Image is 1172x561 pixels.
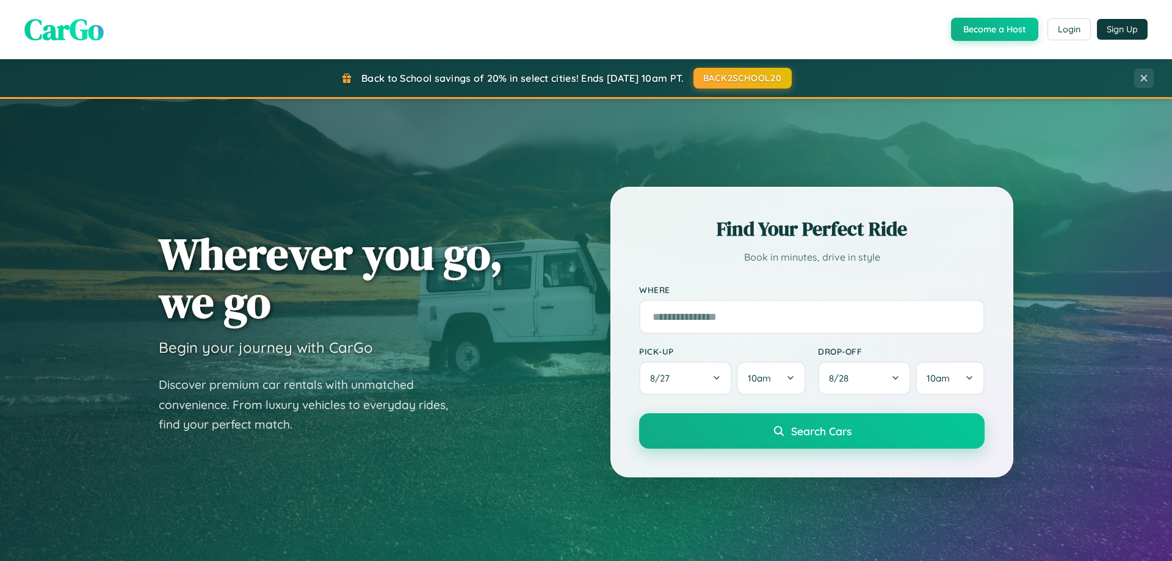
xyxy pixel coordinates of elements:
button: 8/27 [639,361,732,395]
span: 10am [927,372,950,384]
span: CarGo [24,9,104,49]
button: 8/28 [818,361,911,395]
h2: Find Your Perfect Ride [639,215,985,242]
button: Become a Host [951,18,1038,41]
label: Drop-off [818,346,985,357]
span: 8 / 28 [829,372,855,384]
p: Book in minutes, drive in style [639,248,985,266]
p: Discover premium car rentals with unmatched convenience. From luxury vehicles to everyday rides, ... [159,375,464,435]
label: Pick-up [639,346,806,357]
span: Search Cars [791,424,852,438]
button: Search Cars [639,413,985,449]
span: Back to School savings of 20% in select cities! Ends [DATE] 10am PT. [361,72,684,84]
span: 8 / 27 [650,372,676,384]
button: 10am [737,361,806,395]
button: Login [1047,18,1091,40]
label: Where [639,284,985,295]
span: 10am [748,372,771,384]
button: Sign Up [1097,19,1148,40]
button: BACK2SCHOOL20 [693,68,792,89]
h1: Wherever you go, we go [159,230,503,326]
button: 10am [916,361,985,395]
h3: Begin your journey with CarGo [159,338,373,357]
